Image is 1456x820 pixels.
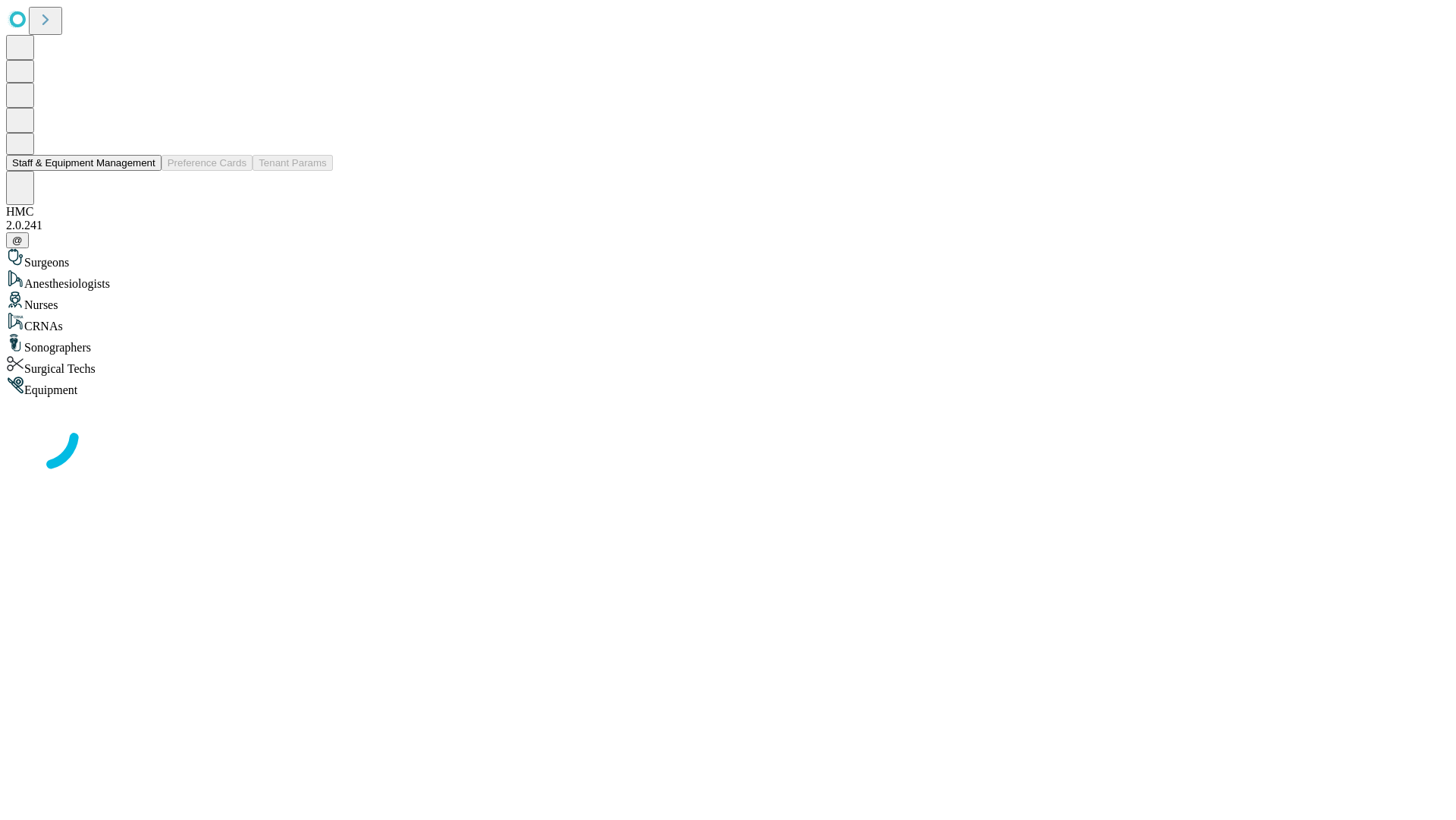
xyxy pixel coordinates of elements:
[6,312,1450,333] div: CRNAs
[162,155,253,171] button: Preference Cards
[6,291,1450,312] div: Nurses
[6,270,1450,291] div: Anesthesiologists
[253,155,333,171] button: Tenant Params
[6,232,29,248] button: @
[6,376,1450,397] div: Equipment
[6,333,1450,355] div: Sonographers
[6,219,1450,232] div: 2.0.241
[6,248,1450,270] div: Surgeons
[6,155,162,171] button: Staff & Equipment Management
[12,235,23,246] span: @
[6,355,1450,376] div: Surgical Techs
[6,205,1450,219] div: HMC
